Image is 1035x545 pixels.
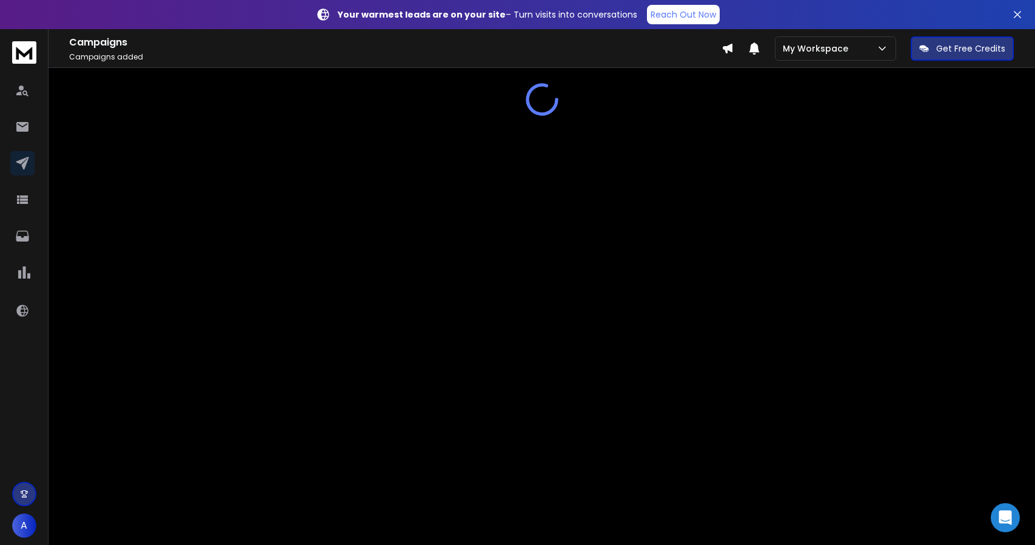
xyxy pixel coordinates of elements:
[647,5,720,24] a: Reach Out Now
[69,35,722,50] h1: Campaigns
[783,42,853,55] p: My Workspace
[12,513,36,538] button: A
[936,42,1005,55] p: Get Free Credits
[338,8,506,21] strong: Your warmest leads are on your site
[991,503,1020,532] div: Open Intercom Messenger
[12,41,36,64] img: logo
[651,8,716,21] p: Reach Out Now
[911,36,1014,61] button: Get Free Credits
[69,52,722,62] p: Campaigns added
[338,8,637,21] p: – Turn visits into conversations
